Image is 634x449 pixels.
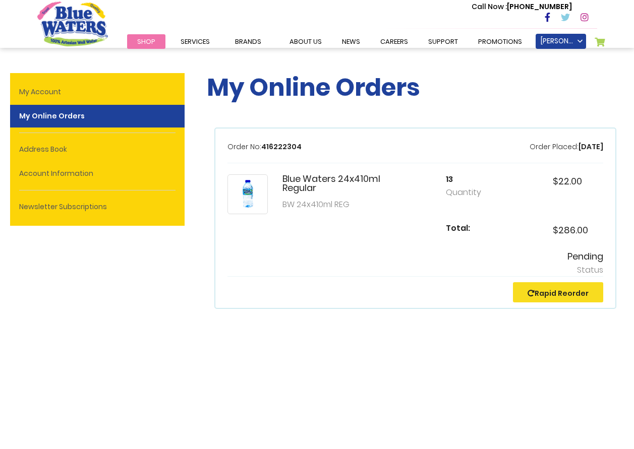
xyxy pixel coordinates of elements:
a: News [332,34,370,49]
span: Order No: [227,142,261,152]
a: support [418,34,468,49]
span: My Online Orders [207,71,420,104]
h5: 13 [446,174,496,184]
span: Brands [235,37,261,46]
h5: Blue Waters 24x410ml Regular [282,174,389,193]
a: about us [279,34,332,49]
p: Quantity [446,186,496,199]
a: Promotions [468,34,532,49]
p: Status [227,264,603,276]
a: Account Information [10,162,185,185]
a: [PERSON_NAME] [536,34,586,49]
p: BW 24x410ml REG [282,199,389,211]
span: Call Now : [472,2,507,12]
button: Rapid Reorder [513,282,603,302]
p: 416222304 [227,142,302,152]
span: Services [181,37,210,46]
h5: Pending [227,251,603,262]
p: [DATE] [530,142,603,152]
a: Newsletter Subscriptions [10,196,185,218]
a: store logo [37,2,108,46]
span: Shop [137,37,155,46]
a: Address Book [10,138,185,161]
a: My Account [10,81,185,103]
strong: My Online Orders [10,105,185,127]
a: Rapid Reorder [528,288,589,298]
span: Order Placed: [530,142,579,152]
span: $22.00 [553,175,582,187]
a: careers [370,34,418,49]
h5: Total: [446,223,496,233]
p: [PHONE_NUMBER] [472,2,572,12]
span: $286.00 [553,224,588,236]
